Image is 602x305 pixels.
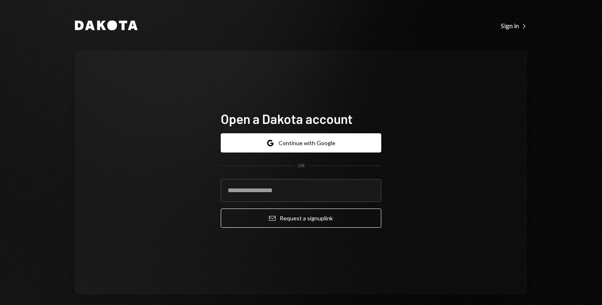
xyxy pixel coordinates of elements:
button: Continue with Google [221,133,381,152]
div: OR [298,162,305,169]
a: Sign in [501,21,527,30]
h1: Open a Dakota account [221,110,381,127]
div: Sign in [501,22,527,30]
button: Request a signuplink [221,209,381,228]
